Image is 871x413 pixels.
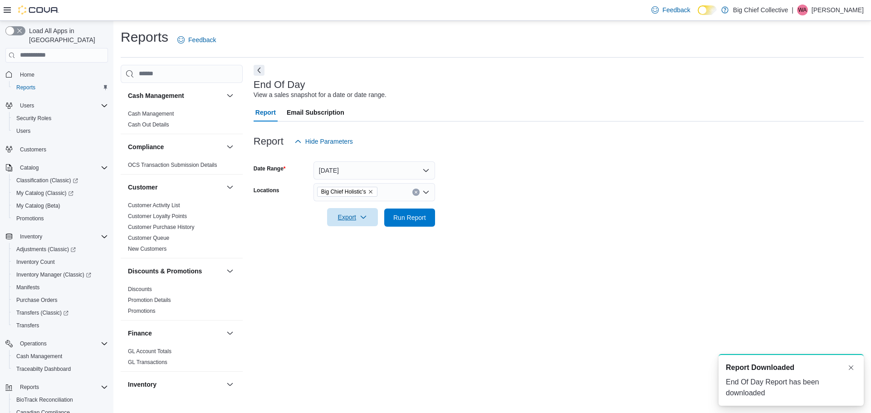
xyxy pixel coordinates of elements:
[726,362,794,373] span: Report Downloaded
[128,213,187,220] span: Customer Loyalty Points
[9,187,112,199] a: My Catalog (Classic)
[13,364,108,374] span: Traceabilty Dashboard
[20,146,46,153] span: Customers
[9,363,112,375] button: Traceabilty Dashboard
[9,125,112,137] button: Users
[121,160,243,174] div: Compliance
[20,102,34,109] span: Users
[13,307,72,318] a: Transfers (Classic)
[13,175,108,186] span: Classification (Classic)
[121,108,243,134] div: Cash Management
[25,26,108,44] span: Load All Apps in [GEOGRAPHIC_DATA]
[291,132,357,151] button: Hide Parameters
[16,231,46,242] button: Inventory
[9,294,112,306] button: Purchase Orders
[225,182,235,193] button: Customer
[128,329,223,338] button: Finance
[2,337,112,350] button: Operations
[16,177,78,184] span: Classification (Classic)
[13,200,64,211] a: My Catalog (Beta)
[255,103,276,121] span: Report
[422,189,430,196] button: Open list of options
[16,215,44,222] span: Promotions
[13,282,43,293] a: Manifests
[13,126,34,136] a: Users
[128,202,180,209] a: Customer Activity List
[128,380,157,389] h3: Inventory
[662,5,690,15] span: Feedback
[313,161,435,180] button: [DATE]
[20,384,39,391] span: Reports
[9,256,112,268] button: Inventory Count
[16,162,42,173] button: Catalog
[812,5,864,15] p: [PERSON_NAME]
[327,208,378,226] button: Export
[128,286,152,293] span: Discounts
[254,165,286,172] label: Date Range
[20,164,39,171] span: Catalog
[333,208,372,226] span: Export
[128,329,152,338] h3: Finance
[9,243,112,256] a: Adjustments (Classic)
[16,162,108,173] span: Catalog
[13,175,82,186] a: Classification (Classic)
[412,189,420,196] button: Clear input
[20,71,34,78] span: Home
[792,5,793,15] p: |
[13,394,77,405] a: BioTrack Reconciliation
[9,281,112,294] button: Manifests
[16,144,108,155] span: Customers
[128,91,223,100] button: Cash Management
[128,224,195,231] span: Customer Purchase History
[13,282,108,293] span: Manifests
[9,81,112,94] button: Reports
[13,244,79,255] a: Adjustments (Classic)
[16,84,35,91] span: Reports
[698,5,717,15] input: Dark Mode
[16,100,108,111] span: Users
[393,213,426,222] span: Run Report
[128,235,169,241] a: Customer Queue
[128,245,166,253] span: New Customers
[13,257,108,267] span: Inventory Count
[128,348,171,355] span: GL Account Totals
[16,296,58,304] span: Purchase Orders
[16,382,43,393] button: Reports
[16,309,69,316] span: Transfers (Classic)
[16,258,55,266] span: Inventory Count
[797,5,808,15] div: Wilson Allen
[13,213,108,224] span: Promotions
[9,350,112,363] button: Cash Management
[254,90,387,100] div: View a sales snapshot for a date or date range.
[648,1,694,19] a: Feedback
[254,136,284,147] h3: Report
[16,322,39,329] span: Transfers
[9,394,112,406] button: BioTrack Reconciliation
[16,144,50,155] a: Customers
[2,143,112,156] button: Customers
[128,162,217,168] a: OCS Transaction Submission Details
[13,307,108,318] span: Transfers (Classic)
[13,82,39,93] a: Reports
[128,297,171,303] a: Promotion Details
[726,362,856,373] div: Notification
[254,187,279,194] label: Locations
[13,295,61,306] a: Purchase Orders
[798,5,807,15] span: WA
[16,338,108,349] span: Operations
[368,189,373,194] button: Remove Big Chief Holistic's from selection in this group
[287,103,344,121] span: Email Subscription
[9,199,112,212] button: My Catalog (Beta)
[726,377,856,398] div: End Of Day Report has been downloaded
[16,396,73,403] span: BioTrack Reconciliation
[13,244,108,255] span: Adjustments (Classic)
[128,267,202,276] h3: Discounts & Promotions
[16,284,39,291] span: Manifests
[9,319,112,332] button: Transfers
[128,121,169,128] a: Cash Out Details
[2,381,112,394] button: Reports
[13,113,108,124] span: Security Roles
